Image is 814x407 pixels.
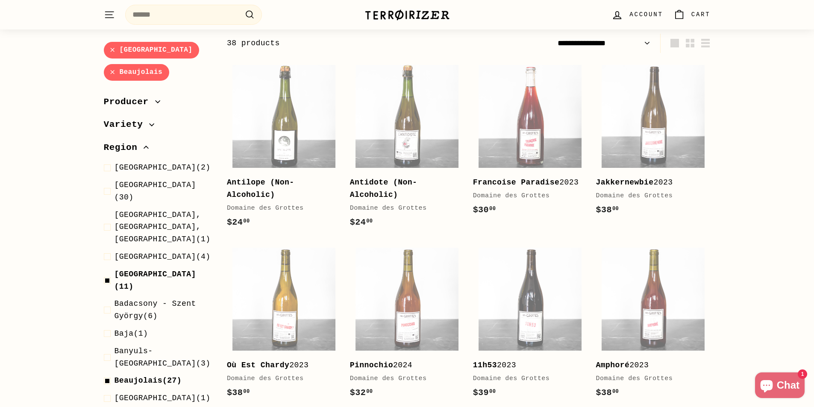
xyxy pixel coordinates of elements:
span: (1) [115,209,213,246]
sup: 00 [612,389,619,395]
button: Producer [104,92,213,115]
span: $38 [596,205,619,215]
sup: 00 [612,206,619,212]
div: 2023 [473,359,579,372]
span: (30) [115,179,213,204]
b: Antilope (Non-Alcoholic) [227,178,294,199]
sup: 00 [489,206,496,212]
a: Antidote (Non-Alcoholic) Domaine des Grottes [350,59,464,238]
span: Cart [691,10,711,19]
div: 2023 [596,359,702,372]
span: [GEOGRAPHIC_DATA] [115,181,196,189]
span: (6) [115,298,213,322]
div: 2023 [596,176,702,189]
span: [GEOGRAPHIC_DATA] [115,394,196,402]
div: 2024 [350,359,456,372]
span: (2) [115,161,211,174]
span: [GEOGRAPHIC_DATA] [115,163,196,172]
a: [GEOGRAPHIC_DATA] [104,42,200,59]
button: Variety [104,115,213,138]
a: Beaujolais [104,64,170,81]
div: 2023 [227,359,333,372]
a: Francoise Paradise2023Domaine des Grottes [473,59,588,225]
sup: 00 [366,389,373,395]
a: Antilope (Non-Alcoholic) Domaine des Grottes [227,59,341,238]
button: Region [104,138,213,161]
b: Amphoré [596,361,630,369]
span: Account [629,10,663,19]
span: Badacsony - Szent György [115,299,196,320]
span: Beaujolais [115,376,163,385]
div: Domaine des Grottes [473,191,579,201]
inbox-online-store-chat: Shopify online store chat [752,372,807,400]
span: $39 [473,388,496,398]
span: (4) [115,251,211,263]
b: Pinnochio [350,361,393,369]
span: (1) [115,392,211,404]
span: [GEOGRAPHIC_DATA] [115,270,196,278]
sup: 00 [243,218,250,224]
div: Domaine des Grottes [227,374,333,384]
span: [GEOGRAPHIC_DATA], [GEOGRAPHIC_DATA], [GEOGRAPHIC_DATA] [115,211,201,244]
span: Baja [115,329,134,338]
div: Domaine des Grottes [473,374,579,384]
div: Domaine des Grottes [596,191,702,201]
div: 2023 [473,176,579,189]
span: Variety [104,117,150,132]
sup: 00 [366,218,373,224]
span: $32 [350,388,373,398]
b: 11h53 [473,361,497,369]
div: Domaine des Grottes [596,374,702,384]
b: Francoise Paradise [473,178,560,187]
sup: 00 [243,389,250,395]
b: Jakkernewbie [596,178,654,187]
span: $38 [227,388,250,398]
span: Region [104,141,144,155]
a: Jakkernewbie2023Domaine des Grottes [596,59,711,225]
a: Account [606,2,668,27]
span: Banyuls-[GEOGRAPHIC_DATA] [115,347,196,368]
span: (3) [115,345,213,370]
span: (1) [115,328,148,340]
sup: 00 [489,389,496,395]
span: Producer [104,94,155,109]
span: $24 [350,217,373,227]
span: (27) [115,375,182,387]
div: Domaine des Grottes [350,374,456,384]
span: $38 [596,388,619,398]
div: 38 products [227,37,469,50]
span: [GEOGRAPHIC_DATA] [115,252,196,261]
a: Cart [668,2,716,27]
div: Domaine des Grottes [350,203,456,214]
span: $30 [473,205,496,215]
b: Où Est Chardy [227,361,289,369]
div: Domaine des Grottes [227,203,333,214]
span: (11) [115,268,213,293]
span: $24 [227,217,250,227]
b: Antidote (Non-Alcoholic) [350,178,417,199]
